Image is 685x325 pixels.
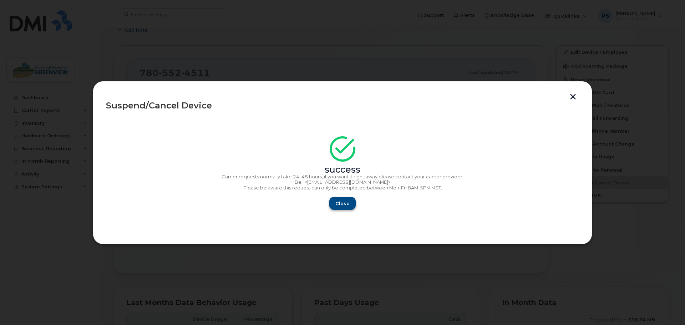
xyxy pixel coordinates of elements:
p: Bell <[EMAIL_ADDRESS][DOMAIN_NAME]> [106,179,579,185]
span: Close [335,200,350,207]
p: Please be aware this request can only be completed between Mon-Fri 8AM-5PM MST. [106,185,579,191]
div: Suspend/Cancel Device [106,101,579,110]
p: Carrier requests normally take 24–48 hours, if you want it right away please contact your carrier... [106,174,579,180]
div: success [106,167,579,173]
button: Close [329,197,356,210]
